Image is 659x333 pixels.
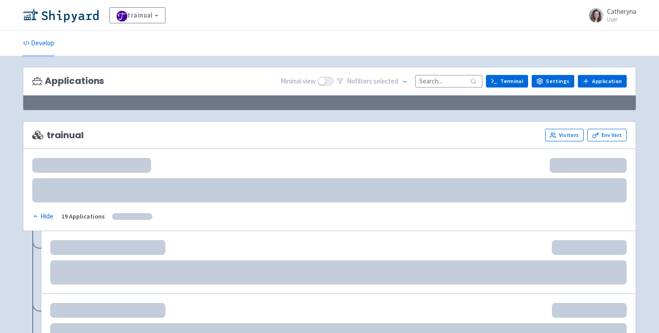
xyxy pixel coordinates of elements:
[23,8,99,22] img: Shipyard logo
[486,75,528,88] a: Terminal
[415,75,482,87] input: Search...
[32,76,104,86] h3: Applications
[607,7,636,16] span: Catheryna
[584,8,636,22] a: Catheryna User
[32,130,84,140] span: trainual
[347,76,398,87] span: No filter s
[281,76,316,87] span: Minimal view
[32,211,53,222] div: Hide
[23,31,54,56] a: Develop
[109,7,165,23] a: trainual
[61,211,105,222] div: 19 Applications
[578,75,627,88] a: Application
[532,75,574,88] a: Settings
[545,129,584,141] a: Visitors
[32,211,54,222] button: Hide
[587,129,627,141] a: Env Vars
[373,77,398,85] span: selected
[607,17,636,22] small: User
